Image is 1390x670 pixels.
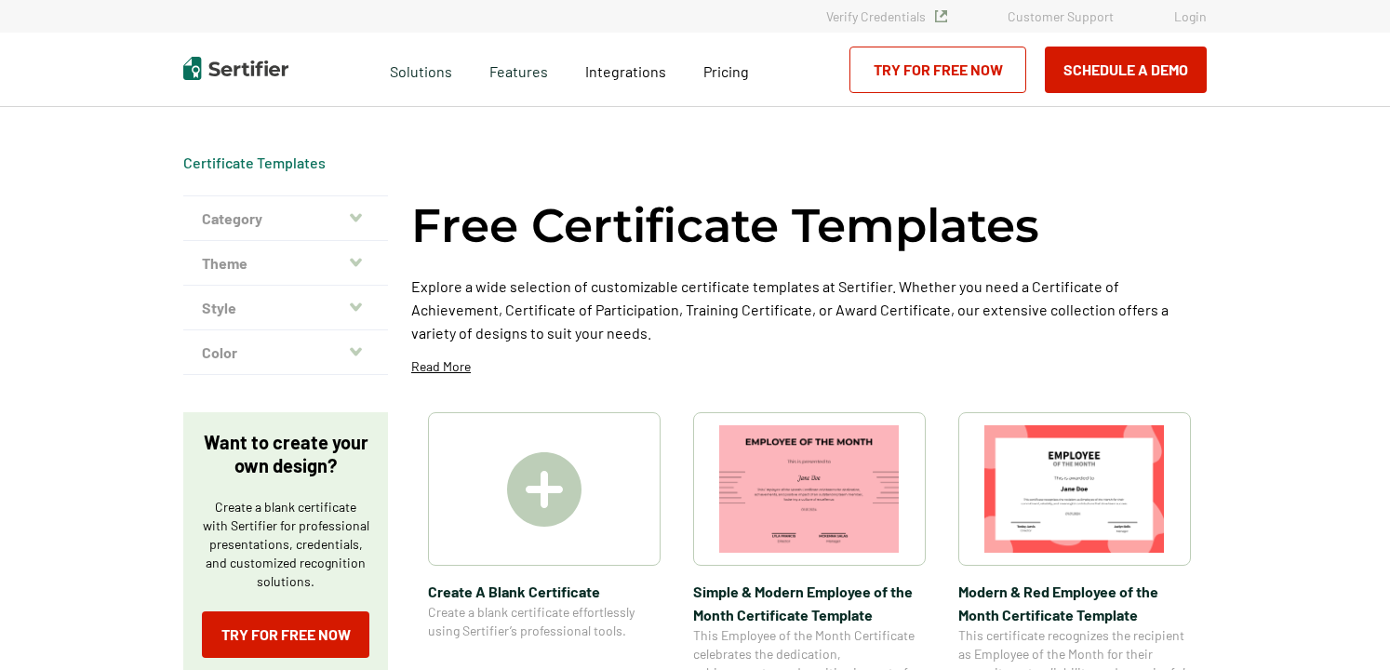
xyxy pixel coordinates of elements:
[428,580,661,603] span: Create A Blank Certificate
[202,611,369,658] a: Try for Free Now
[411,195,1039,256] h1: Free Certificate Templates
[183,154,326,171] a: Certificate Templates
[719,425,900,553] img: Simple & Modern Employee of the Month Certificate Template
[183,57,288,80] img: Sertifier | Digital Credentialing Platform
[202,431,369,477] p: Want to create your own design?
[826,8,947,24] a: Verify Credentials
[390,58,452,81] span: Solutions
[411,275,1207,344] p: Explore a wide selection of customizable certificate templates at Sertifier. Whether you need a C...
[183,286,388,330] button: Style
[183,196,388,241] button: Category
[202,498,369,591] p: Create a blank certificate with Sertifier for professional presentations, credentials, and custom...
[935,10,947,22] img: Verified
[411,357,471,376] p: Read More
[183,154,326,172] div: Breadcrumb
[507,452,581,527] img: Create A Blank Certificate
[1174,8,1207,24] a: Login
[183,241,388,286] button: Theme
[703,62,749,80] span: Pricing
[693,580,926,626] span: Simple & Modern Employee of the Month Certificate Template
[183,154,326,172] span: Certificate Templates
[984,425,1165,553] img: Modern & Red Employee of the Month Certificate Template
[585,62,666,80] span: Integrations
[1008,8,1114,24] a: Customer Support
[489,58,548,81] span: Features
[585,58,666,81] a: Integrations
[703,58,749,81] a: Pricing
[183,330,388,375] button: Color
[849,47,1026,93] a: Try for Free Now
[958,580,1191,626] span: Modern & Red Employee of the Month Certificate Template
[428,603,661,640] span: Create a blank certificate effortlessly using Sertifier’s professional tools.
